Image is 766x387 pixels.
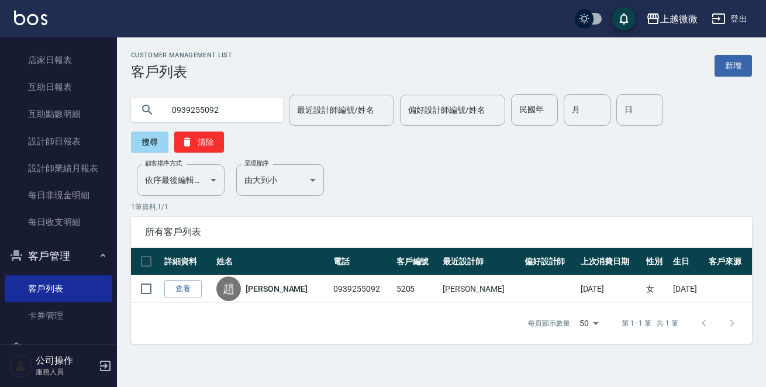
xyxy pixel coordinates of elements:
a: 卡券管理 [5,302,112,329]
th: 性別 [643,248,670,275]
img: Logo [14,11,47,25]
th: 客戶來源 [706,248,752,275]
a: 新增 [715,55,752,77]
button: 客戶管理 [5,241,112,271]
p: 第 1–1 筆 共 1 筆 [622,318,678,329]
a: 店家日報表 [5,47,112,74]
div: 趙 [216,277,241,301]
a: 設計師日報表 [5,128,112,155]
button: 上越微微 [641,7,702,31]
td: 0939255092 [330,275,394,303]
a: 客戶列表 [5,275,112,302]
button: 搜尋 [131,132,168,153]
label: 呈現順序 [244,159,269,168]
h5: 公司操作 [36,355,95,367]
span: 所有客戶列表 [145,226,738,238]
p: 服務人員 [36,367,95,377]
td: 女 [643,275,670,303]
button: 登出 [707,8,752,30]
h3: 客戶列表 [131,64,232,80]
div: 依序最後編輯時間 [137,164,225,196]
button: 清除 [174,132,224,153]
a: 互助點數明細 [5,101,112,127]
td: [DATE] [670,275,706,303]
th: 姓名 [213,248,330,275]
th: 電話 [330,248,394,275]
button: 員工及薪資 [5,334,112,365]
a: 每日收支明細 [5,209,112,236]
h2: Customer Management List [131,51,232,59]
p: 每頁顯示數量 [528,318,570,329]
th: 最近設計師 [440,248,522,275]
img: Person [9,354,33,378]
a: 每日非現金明細 [5,182,112,209]
td: [PERSON_NAME] [440,275,522,303]
td: [DATE] [578,275,644,303]
a: 互助日報表 [5,74,112,101]
a: 查看 [164,280,202,298]
th: 上次消費日期 [578,248,644,275]
th: 詳細資料 [161,248,213,275]
th: 客戶編號 [394,248,440,275]
a: 設計師業績月報表 [5,155,112,182]
button: save [612,7,636,30]
a: [PERSON_NAME] [246,283,308,295]
th: 生日 [670,248,706,275]
input: 搜尋關鍵字 [164,94,274,126]
div: 50 [575,307,603,339]
label: 顧客排序方式 [145,159,182,168]
td: 5205 [394,275,440,303]
div: 由大到小 [236,164,324,196]
th: 偏好設計師 [522,248,578,275]
div: 上越微微 [660,12,698,26]
p: 1 筆資料, 1 / 1 [131,202,752,212]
